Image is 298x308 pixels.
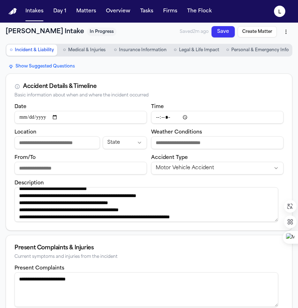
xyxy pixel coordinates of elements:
div: Basic information about when and where the incident occurred [14,93,284,98]
button: The Flock [184,5,215,18]
button: Day 1 [50,5,69,18]
button: Go to Personal & Emergency Info [223,45,292,56]
span: Personal & Emergency Info [231,47,289,53]
a: Home [8,8,17,15]
label: Time [151,104,164,109]
span: Incident & Liability [15,47,54,53]
button: Firms [160,5,180,18]
span: Medical & Injuries [68,47,106,53]
button: Go to Incident & Liability [6,45,57,56]
span: Insurance Information [119,47,167,53]
textarea: Present complaints [14,272,278,307]
input: Incident location [14,136,100,149]
div: Accident Details & Timeline [23,82,96,91]
input: Weather conditions [151,136,284,149]
label: Present Complaints [14,266,64,271]
span: Legal & Life Impact [179,47,219,53]
span: Saved 2m ago [180,29,209,35]
span: ○ [114,47,117,54]
span: ○ [174,47,177,54]
img: Finch Logo [8,8,17,15]
input: Incident time [151,111,284,124]
button: Show Suggested Questions [6,62,78,71]
div: Present Complaints & Injuries [14,244,284,252]
label: Description [14,180,44,186]
button: Matters [73,5,99,18]
label: From/To [14,155,36,160]
span: In Progress [87,28,117,36]
span: ○ [10,47,12,54]
button: Incident state [103,136,147,149]
button: More actions [280,25,292,38]
button: Create Matter [238,26,277,37]
button: Intakes [23,5,46,18]
span: ○ [226,47,229,54]
h1: [PERSON_NAME] Intake [6,27,84,37]
label: Weather Conditions [151,130,202,135]
div: Current symptoms and injuries from the incident [14,254,284,260]
button: Go to Medical & Injuries [59,45,109,56]
input: From/To destination [14,162,147,174]
label: Location [14,130,36,135]
label: Date [14,104,26,109]
textarea: Incident description [14,187,278,222]
span: ○ [63,47,66,54]
button: Overview [103,5,133,18]
button: Go to Insurance Information [111,45,169,56]
label: Accident Type [151,155,188,160]
button: Save [211,26,235,37]
button: Tasks [137,5,156,18]
input: Incident date [14,111,147,124]
button: Go to Legal & Life Impact [171,45,222,56]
